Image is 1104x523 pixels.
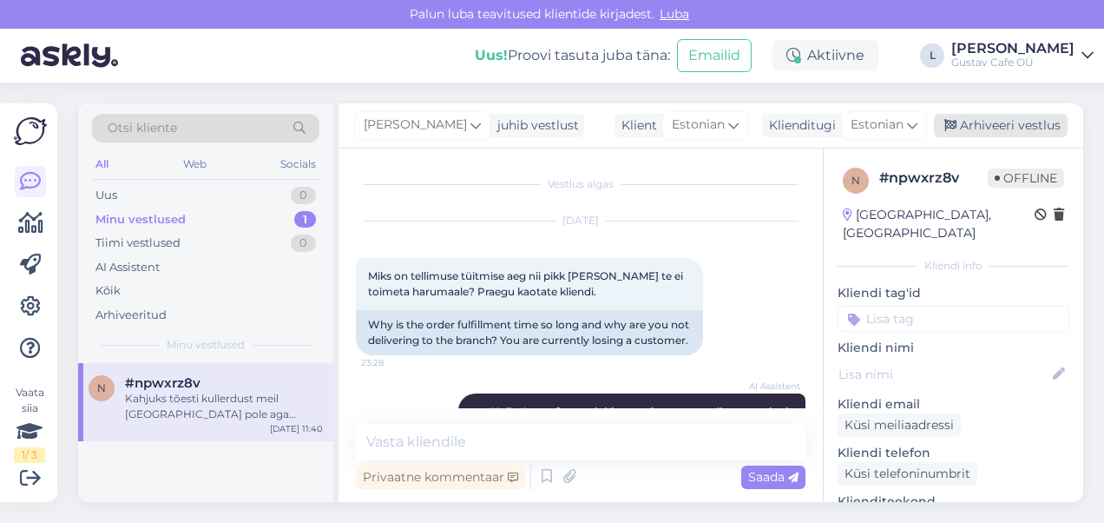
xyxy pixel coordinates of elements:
div: 1 [294,211,316,228]
div: 0 [291,235,316,252]
img: Askly Logo [14,117,47,145]
div: Vaata siia [14,385,45,463]
span: Saada [748,469,798,485]
div: [GEOGRAPHIC_DATA], [GEOGRAPHIC_DATA] [843,206,1035,242]
div: # npwxrz8v [879,168,988,189]
span: Estonian [672,116,725,135]
span: n [851,174,860,187]
div: Proovi tasuta juba täna: [475,45,670,66]
div: [DATE] 11:40 [270,422,323,435]
div: Arhiveeritud [95,307,167,324]
div: Klient [614,116,657,135]
div: Socials [277,153,319,175]
div: Kahjuks tõesti kullerdust meil [GEOGRAPHIC_DATA] pole aga oleme klientidele pakkunud, et saab ala... [125,391,323,422]
span: #npwxrz8v [125,375,200,391]
div: 0 [291,187,316,204]
div: Kõik [95,282,121,300]
div: Kliendi info [838,258,1069,274]
span: Miks on tellimuse tüitmise aeg nii pikk [PERSON_NAME] te ei toimeta harumaale? Praegu kaotate kli... [368,269,686,298]
span: n [97,381,106,394]
div: All [92,153,112,175]
div: Privaatne kommentaar [356,466,525,489]
span: Hello, I now forward this question to my colleague, who is responsible for this. The reply will b... [476,405,796,449]
span: Minu vestlused [167,337,245,353]
div: Aktiivne [772,40,878,71]
b: Uus! [475,47,508,63]
div: [DATE] [356,213,805,228]
div: Arhiveeri vestlus [934,114,1068,137]
span: Luba [654,6,694,22]
div: Web [180,153,210,175]
div: [PERSON_NAME] [951,42,1074,56]
p: Kliendi telefon [838,444,1069,462]
div: juhib vestlust [490,116,579,135]
div: Minu vestlused [95,211,186,228]
button: Emailid [677,39,752,72]
div: Küsi telefoninumbrit [838,462,977,486]
span: AI Assistent [735,380,800,393]
div: Klienditugi [762,116,836,135]
div: Küsi meiliaadressi [838,414,961,437]
span: 23:28 [361,356,426,369]
div: Why is the order fulfillment time so long and why are you not delivering to the branch? You are c... [356,310,703,355]
p: Kliendi nimi [838,339,1069,357]
div: Gustav Cafe OÜ [951,56,1074,70]
span: Otsi kliente [108,119,177,137]
div: L [920,43,944,68]
a: [PERSON_NAME]Gustav Cafe OÜ [951,42,1094,70]
span: Estonian [851,116,904,135]
input: Lisa nimi [838,365,1049,384]
div: Tiimi vestlused [95,235,181,252]
div: Vestlus algas [356,176,805,192]
div: 1 / 3 [14,447,45,463]
p: Kliendi tag'id [838,284,1069,302]
p: Kliendi email [838,395,1069,414]
span: [PERSON_NAME] [364,116,467,135]
div: AI Assistent [95,259,160,276]
input: Lisa tag [838,306,1069,332]
span: Offline [988,169,1064,188]
p: Klienditeekond [838,493,1069,511]
div: Uus [95,187,117,204]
